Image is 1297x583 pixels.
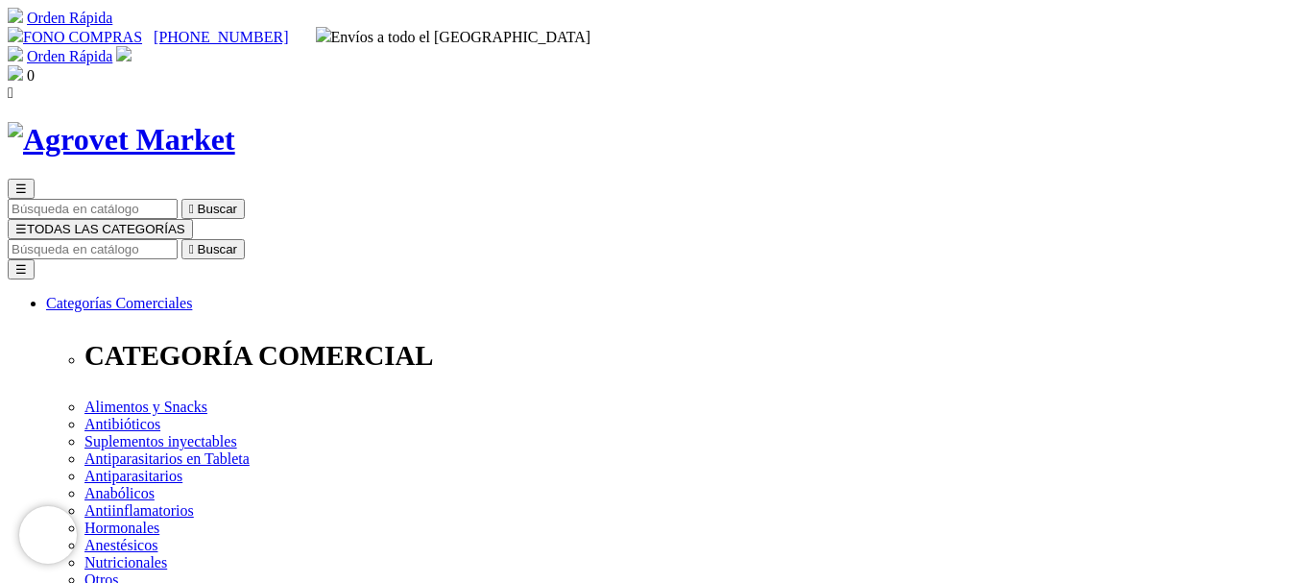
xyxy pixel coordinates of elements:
[84,450,250,467] a: Antiparasitarios en Tableta
[84,537,157,553] a: Anestésicos
[8,65,23,81] img: shopping-bag.svg
[154,29,288,45] a: [PHONE_NUMBER]
[8,27,23,42] img: phone.svg
[181,199,245,219] button:  Buscar
[8,46,23,61] img: shopping-cart.svg
[181,239,245,259] button:  Buscar
[19,506,77,564] iframe: Brevo live chat
[8,122,235,158] img: Agrovet Market
[27,10,112,26] a: Orden Rápida
[84,340,1289,372] p: CATEGORÍA COMERCIAL
[84,520,159,536] a: Hormonales
[8,85,13,101] i: 
[46,295,192,311] a: Categorías Comerciales
[8,259,35,279] button: ☰
[84,502,194,519] a: Antiinflamatorios
[15,182,27,196] span: ☰
[8,8,23,23] img: shopping-cart.svg
[116,46,132,61] img: user.svg
[27,48,112,64] a: Orden Rápida
[8,29,142,45] a: FONO COMPRAS
[8,199,178,219] input: Buscar
[316,29,591,45] span: Envíos a todo el [GEOGRAPHIC_DATA]
[84,399,207,415] a: Alimentos y Snacks
[189,202,194,216] i: 
[84,554,167,571] a: Nutricionales
[27,67,35,84] span: 0
[198,202,237,216] span: Buscar
[198,242,237,256] span: Buscar
[116,48,132,64] a: Acceda a su cuenta de cliente
[189,242,194,256] i: 
[84,485,155,501] a: Anabólicos
[8,179,35,199] button: ☰
[84,433,237,449] a: Suplementos inyectables
[8,219,193,239] button: ☰TODAS LAS CATEGORÍAS
[84,468,182,484] a: Antiparasitarios
[15,222,27,236] span: ☰
[316,27,331,42] img: delivery-truck.svg
[8,239,178,259] input: Buscar
[84,416,160,432] a: Antibióticos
